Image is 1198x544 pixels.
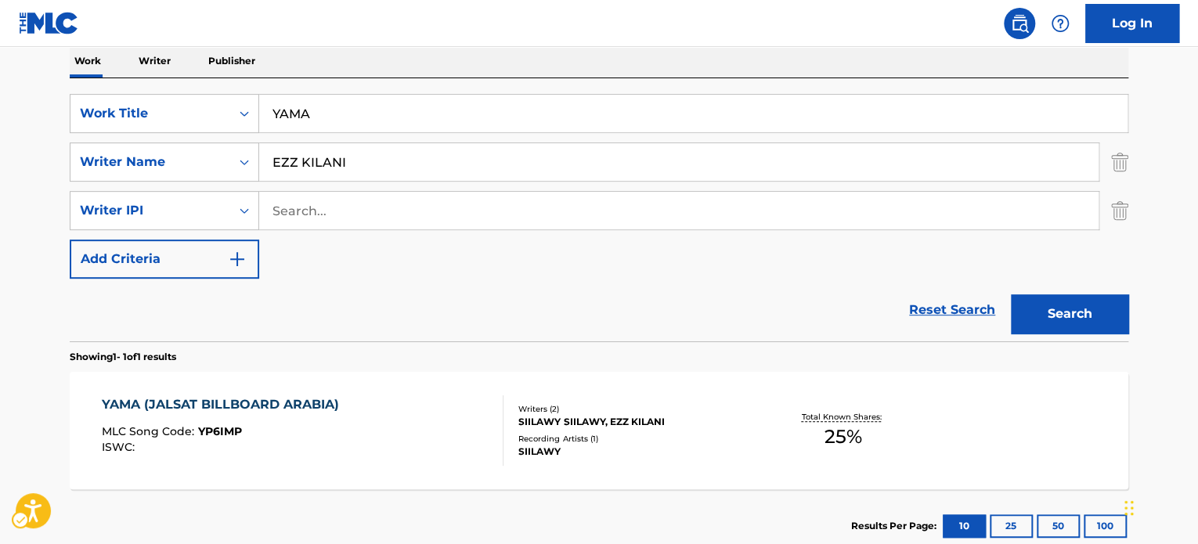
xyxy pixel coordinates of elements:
[943,514,986,538] button: 10
[518,415,755,429] div: SIILAWY SIILAWY, EZZ KILANI
[1111,142,1128,182] img: Delete Criterion
[1124,485,1134,531] div: Drag
[1010,14,1029,33] img: search
[230,95,258,132] div: On
[80,201,221,220] div: Writer IPI
[1085,4,1179,43] a: Log In
[1120,469,1198,544] div: Chat Widget
[851,519,940,533] p: Results Per Page:
[80,153,221,171] div: Writer Name
[70,240,259,279] button: Add Criteria
[1051,14,1070,33] img: help
[70,372,1128,489] a: YAMA (JALSAT BILLBOARD ARABIA)MLC Song Code:YP6IMPISWC:Writers (2)SIILAWY SIILAWY, EZZ KILANIReco...
[1037,514,1080,538] button: 50
[990,514,1033,538] button: 25
[70,45,106,77] p: Work
[134,45,175,77] p: Writer
[19,12,79,34] img: MLC Logo
[70,94,1128,341] form: Search Form
[228,250,247,268] img: 9d2ae6d4665cec9f34b9.svg
[1111,191,1128,230] img: Delete Criterion
[259,192,1099,229] input: Search...
[518,403,755,415] div: Writers ( 2 )
[259,95,1128,132] input: Search...
[1011,294,1128,333] button: Search
[518,433,755,445] div: Recording Artists ( 1 )
[70,350,176,364] p: Showing 1 - 1 of 1 results
[102,395,347,414] div: YAMA (JALSAT BILLBOARD ARABIA)
[259,143,1099,181] input: Search...
[80,104,221,123] div: Work Title
[1120,469,1198,544] iframe: Hubspot Iframe
[901,293,1003,327] a: Reset Search
[204,45,260,77] p: Publisher
[825,423,862,451] span: 25 %
[801,411,885,423] p: Total Known Shares:
[1084,514,1127,538] button: 100
[102,440,139,454] span: ISWC :
[198,424,242,438] span: YP6IMP
[102,424,198,438] span: MLC Song Code :
[518,445,755,459] div: SIILAWY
